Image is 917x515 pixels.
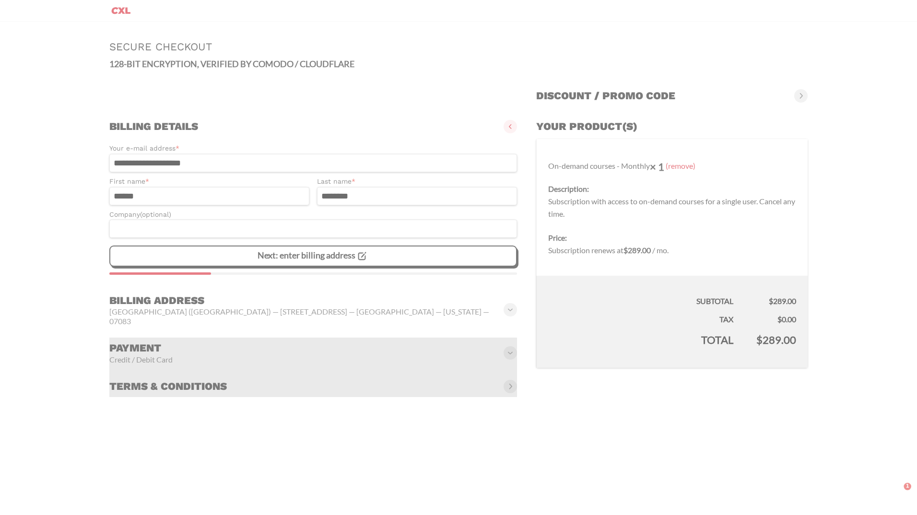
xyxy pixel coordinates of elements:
[777,315,782,324] span: $
[548,183,796,195] dt: Description:
[109,120,198,133] h3: Billing details
[536,89,675,103] h3: Discount / promo code
[756,333,796,346] bdi: 289.00
[109,59,354,69] strong: 128-BIT ENCRYPTION, VERIFIED BY COMODO / CLOUDFLARE
[623,246,651,255] bdi: 289.00
[109,176,309,187] label: First name
[548,232,796,244] dt: Price:
[536,307,745,326] th: Tax
[777,315,796,324] bdi: 0.00
[109,209,517,220] label: Company
[650,160,664,173] strong: × 1
[769,296,796,305] bdi: 289.00
[109,143,517,154] label: Your e-mail address
[109,294,506,307] h3: Billing address
[769,296,773,305] span: $
[536,276,745,307] th: Subtotal
[317,176,517,187] label: Last name
[666,161,695,170] a: (remove)
[109,307,506,326] vaadin-horizontal-layout: [GEOGRAPHIC_DATA] ([GEOGRAPHIC_DATA]) — [STREET_ADDRESS] — [GEOGRAPHIC_DATA] — [US_STATE] — 07083
[884,482,907,505] iframe: Intercom live chat
[756,333,763,346] span: $
[548,246,669,255] span: Subscription renews at .
[904,482,912,490] span: 1
[536,326,745,368] th: Total
[109,41,808,53] h1: Secure Checkout
[652,246,667,255] span: / mo
[548,195,796,220] dd: Subscription with access to on-demand courses for a single user. Cancel any time.
[140,211,171,218] span: (optional)
[536,139,808,226] td: On-demand courses - Monthly
[623,246,628,255] span: $
[109,246,517,267] vaadin-button: Next: enter billing address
